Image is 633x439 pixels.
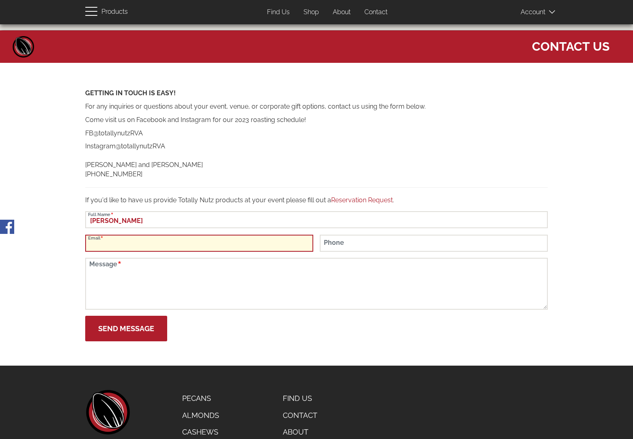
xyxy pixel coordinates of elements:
[85,390,130,435] a: home
[320,235,548,252] input: Phone
[85,211,548,228] input: Full Name
[85,129,548,138] p: FB@totallynutzRVA
[176,407,230,424] a: Almonds
[85,142,548,179] p: Instagram@totallynutzRVA [PERSON_NAME] and [PERSON_NAME] [PHONE_NUMBER]
[85,102,548,111] p: For any inquiries or questions about your event, venue, or corporate gift options, contact us usi...
[277,407,357,424] a: Contact
[85,89,176,97] strong: GETTING IN TOUCH IS EASY!
[85,196,548,205] p: If you'd like to have us provide Totally Nutz products at your event please fill out a .
[101,6,128,18] span: Products
[297,4,325,20] a: Shop
[261,4,296,20] a: Find Us
[85,116,548,125] p: Come visit us on Facebook and Instagram for our 2023 roasting schedule!
[85,316,167,341] button: Send Message
[11,34,36,59] a: Home
[532,34,609,55] span: Contact Us
[358,4,394,20] a: Contact
[85,235,313,252] input: Email
[331,196,393,204] a: Reservation Request
[277,390,357,407] a: Find Us
[176,390,230,407] a: Pecans
[327,4,357,20] a: About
